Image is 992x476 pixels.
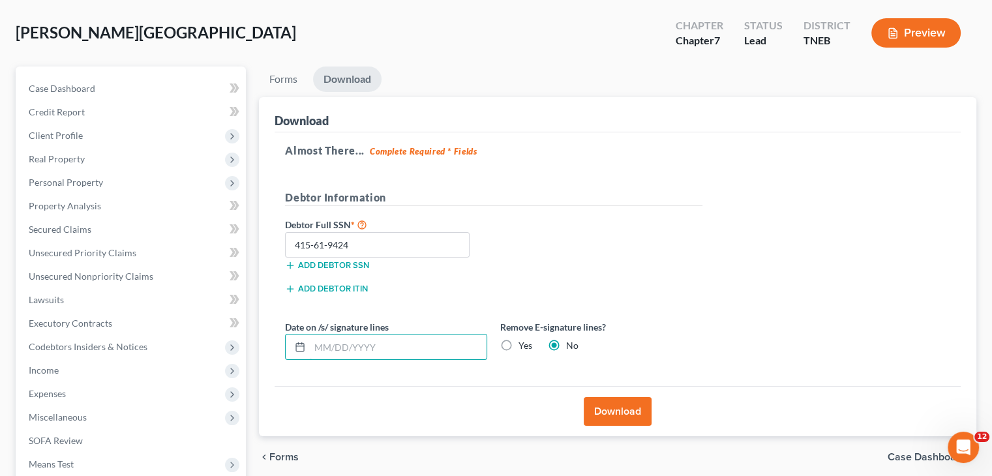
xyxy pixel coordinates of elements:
[285,284,368,294] button: Add debtor ITIN
[744,33,783,48] div: Lead
[29,318,112,329] span: Executory Contracts
[29,153,85,164] span: Real Property
[29,177,103,188] span: Personal Property
[285,232,470,258] input: XXX-XX-XXXX
[29,294,64,305] span: Lawsuits
[18,194,246,218] a: Property Analysis
[278,216,494,232] label: Debtor Full SSN
[16,23,296,42] span: [PERSON_NAME][GEOGRAPHIC_DATA]
[18,218,246,241] a: Secured Claims
[285,320,389,334] label: Date on /s/ signature lines
[584,397,652,426] button: Download
[29,411,87,423] span: Miscellaneous
[29,130,83,141] span: Client Profile
[714,34,720,46] span: 7
[18,288,246,312] a: Lawsuits
[259,452,316,462] button: chevron_left Forms
[871,18,961,48] button: Preview
[310,335,487,359] input: MM/DD/YYYY
[500,320,702,334] label: Remove E-signature lines?
[18,312,246,335] a: Executory Contracts
[29,458,74,469] span: Means Test
[18,265,246,288] a: Unsecured Nonpriority Claims
[744,18,783,33] div: Status
[29,200,101,211] span: Property Analysis
[566,339,579,352] label: No
[888,452,966,462] span: Case Dashboard
[269,452,299,462] span: Forms
[29,247,136,258] span: Unsecured Priority Claims
[18,77,246,100] a: Case Dashboard
[285,190,702,206] h5: Debtor Information
[285,260,369,271] button: Add debtor SSN
[370,146,477,156] strong: Complete Required * Fields
[888,452,976,462] a: Case Dashboard chevron_right
[29,271,153,282] span: Unsecured Nonpriority Claims
[259,452,269,462] i: chevron_left
[29,106,85,117] span: Credit Report
[804,33,850,48] div: TNEB
[804,18,850,33] div: District
[18,100,246,124] a: Credit Report
[29,83,95,94] span: Case Dashboard
[29,224,91,235] span: Secured Claims
[29,435,83,446] span: SOFA Review
[948,432,979,463] iframe: Intercom live chat
[285,143,950,158] h5: Almost There...
[519,339,532,352] label: Yes
[275,113,329,128] div: Download
[676,18,723,33] div: Chapter
[29,341,147,352] span: Codebtors Insiders & Notices
[974,432,989,442] span: 12
[29,364,59,376] span: Income
[676,33,723,48] div: Chapter
[18,241,246,265] a: Unsecured Priority Claims
[29,388,66,399] span: Expenses
[259,67,308,92] a: Forms
[18,429,246,453] a: SOFA Review
[313,67,382,92] a: Download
